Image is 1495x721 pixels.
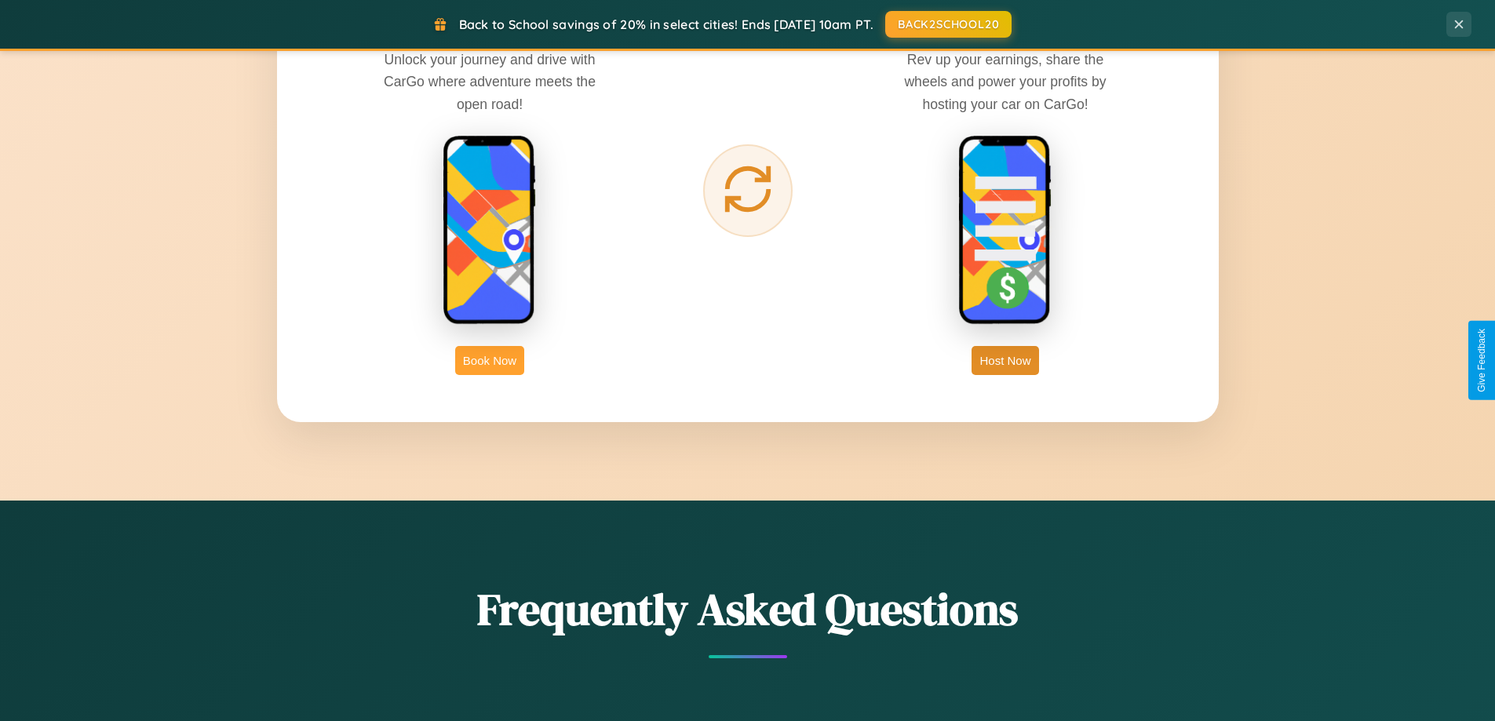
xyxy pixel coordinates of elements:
button: BACK2SCHOOL20 [885,11,1012,38]
p: Rev up your earnings, share the wheels and power your profits by hosting your car on CarGo! [888,49,1123,115]
span: Back to School savings of 20% in select cities! Ends [DATE] 10am PT. [459,16,873,32]
h2: Frequently Asked Questions [277,579,1219,639]
button: Book Now [455,346,524,375]
button: Host Now [972,346,1038,375]
img: rent phone [443,135,537,326]
p: Unlock your journey and drive with CarGo where adventure meets the open road! [372,49,607,115]
div: Give Feedback [1476,329,1487,392]
img: host phone [958,135,1052,326]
